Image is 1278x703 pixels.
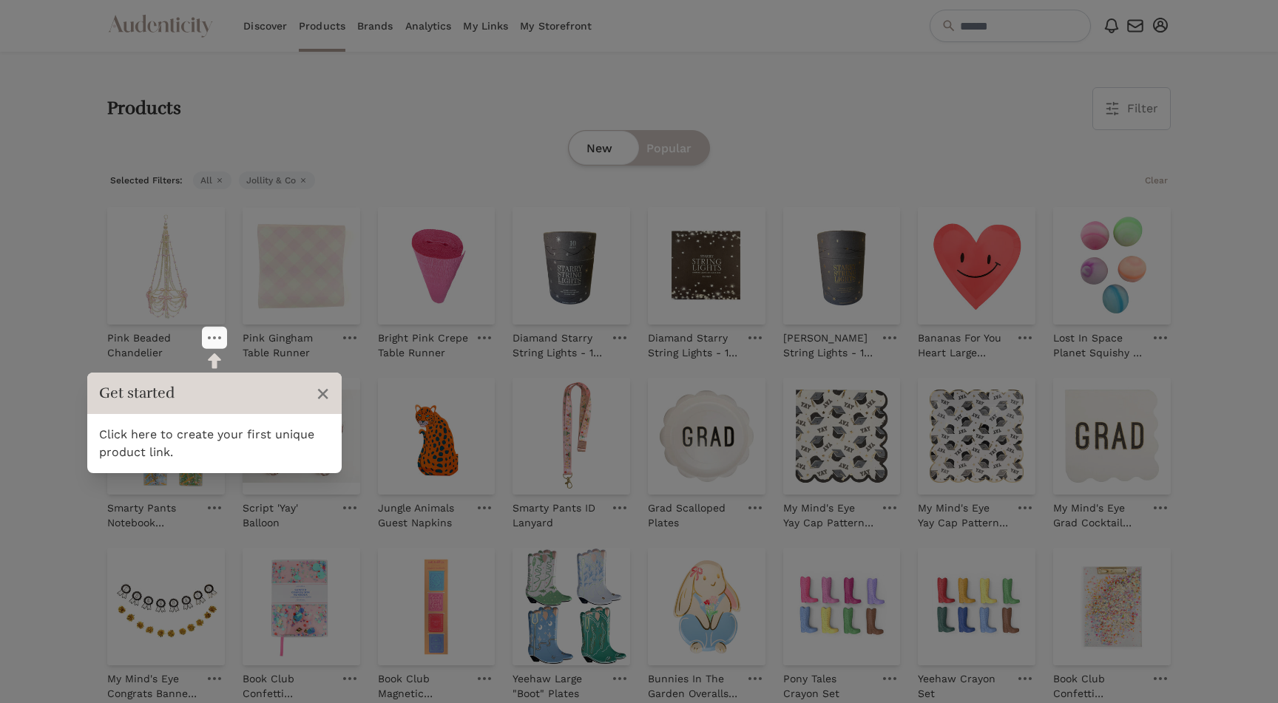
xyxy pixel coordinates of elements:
p: Script 'Yay' Balloon [243,500,334,530]
span: All [193,171,231,189]
img: My Mind's Eye Yay Cap Pattern Plates [918,378,1035,495]
a: Yeehaw Large "Boot" Plates [513,665,603,701]
img: Smarty Pants ID Lanyard [513,378,630,495]
img: My Mind's Eye Yay Cap Pattern Cocktail Napkins [783,378,901,495]
span: Jollity & Co [239,171,315,189]
h3: Get started [99,383,308,404]
span: Selected Filters: [107,171,186,189]
p: My Mind's Eye Grad Cocktail Napkins [1053,500,1144,530]
h2: Products [107,98,181,119]
img: Diamand Starry String Lights - 15 feet [648,207,765,325]
p: Pony Tales Crayon Set [783,671,874,701]
a: Smarty Pants ID Lanyard [513,495,603,530]
img: My Mind's Eye Grad Cocktail Napkins [1053,378,1171,495]
button: Clear [1142,171,1171,189]
a: Bright Pink Crepe Table Runner [378,325,469,360]
p: Grad Scalloped Plates [648,500,739,530]
p: Pink Beaded Chandelier [107,330,198,360]
p: My Mind's Eye Yay Cap Pattern Cocktail Napkins [783,500,874,530]
p: My Mind's Eye Yay Cap Pattern Plates [918,500,1009,530]
button: Close Tour [316,378,330,408]
span: Filter [1127,100,1158,118]
a: Diamand Starry String Lights - 10 feet [513,325,603,360]
img: Book Club Confetti Notebook [243,548,360,665]
p: Yeehaw Crayon Set [918,671,1009,701]
img: Diamand Starry String Lights - 10 feet [513,207,630,325]
span: × [316,379,330,407]
img: Pink Gingham Table Runner [243,207,360,325]
a: Lost In Space Planet Squishy - 5 Color Options [1053,325,1144,360]
a: [PERSON_NAME] String Lights - 15 feet [783,325,874,360]
img: My Mind's Eye Congrats Banner Set [107,548,225,665]
a: Yeehaw Crayon Set [918,665,1009,701]
p: [PERSON_NAME] String Lights - 15 feet [783,330,874,360]
p: Jungle Animals Guest Napkins [378,500,469,530]
img: Pony Tales Crayon Set [783,548,901,665]
img: Bananas For You Heart Large Plates [918,207,1035,325]
a: My Mind's Eye Yay Cap Pattern Cocktail Napkins [783,495,874,530]
a: Amber Starry String Lights - 15 feet [783,207,901,325]
p: Diamand Starry String Lights - 15 feet [648,330,739,360]
p: Book Club Confetti Notebook [243,671,334,701]
p: My Mind's Eye Congrats Banner Set [107,671,198,701]
button: Filter [1093,88,1170,129]
a: Book Club Confetti Notebook [243,665,334,701]
p: Bright Pink Crepe Table Runner [378,330,469,360]
span: Popular [646,140,692,157]
a: Jungle Animals Guest Napkins [378,495,469,530]
img: Pink Beaded Chandelier [107,207,225,325]
a: My Mind's Eye Congrats Banner Set [107,665,198,701]
p: Bunnies In The Garden Overalls Bunny Large Plates [648,671,739,701]
img: Book Club Confetti Clipboard [1053,548,1171,665]
p: Yeehaw Large "Boot" Plates [513,671,603,701]
img: Lost In Space Planet Squishy - 5 Color Options [1053,207,1171,325]
p: Diamand Starry String Lights - 10 feet [513,330,603,360]
p: Bananas For You Heart Large Plates [918,330,1009,360]
img: Bunnies In The Garden Overalls Bunny Large Plates [648,548,765,665]
a: Book Club Magnetic Bookmark Set [378,665,469,701]
a: Diamand Starry String Lights - 15 feet [648,325,739,360]
p: Smarty Pants ID Lanyard [513,500,603,530]
p: Smarty Pants Notebook Keychain - 4 Color Options [107,500,198,530]
a: Pony Tales Crayon Set [783,665,874,701]
img: Yeehaw Crayon Set [918,548,1035,665]
p: Lost In Space Planet Squishy - 5 Color Options [1053,330,1144,360]
p: Book Club Confetti Clipboard [1053,671,1144,701]
p: Pink Gingham Table Runner [243,330,334,360]
a: My Mind's Eye Grad Cocktail Napkins [1053,495,1144,530]
a: My Mind's Eye Yay Cap Pattern Plates [918,495,1009,530]
img: Jungle Animals Guest Napkins [378,378,496,495]
a: Grad Scalloped Plates [648,495,739,530]
a: Pink Gingham Table Runner [243,325,334,360]
img: Grad Scalloped Plates [648,378,765,495]
span: New [586,140,612,157]
div: Click here to create your first unique product link. [87,414,342,473]
p: Book Club Magnetic Bookmark Set [378,671,469,701]
img: Yeehaw Large "Boot" Plates [513,548,630,665]
a: Bananas For You Heart Large Plates [918,325,1009,360]
a: Script 'Yay' Balloon [243,495,334,530]
img: Bright Pink Crepe Table Runner [378,207,496,325]
img: Book Club Magnetic Bookmark Set [378,548,496,665]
